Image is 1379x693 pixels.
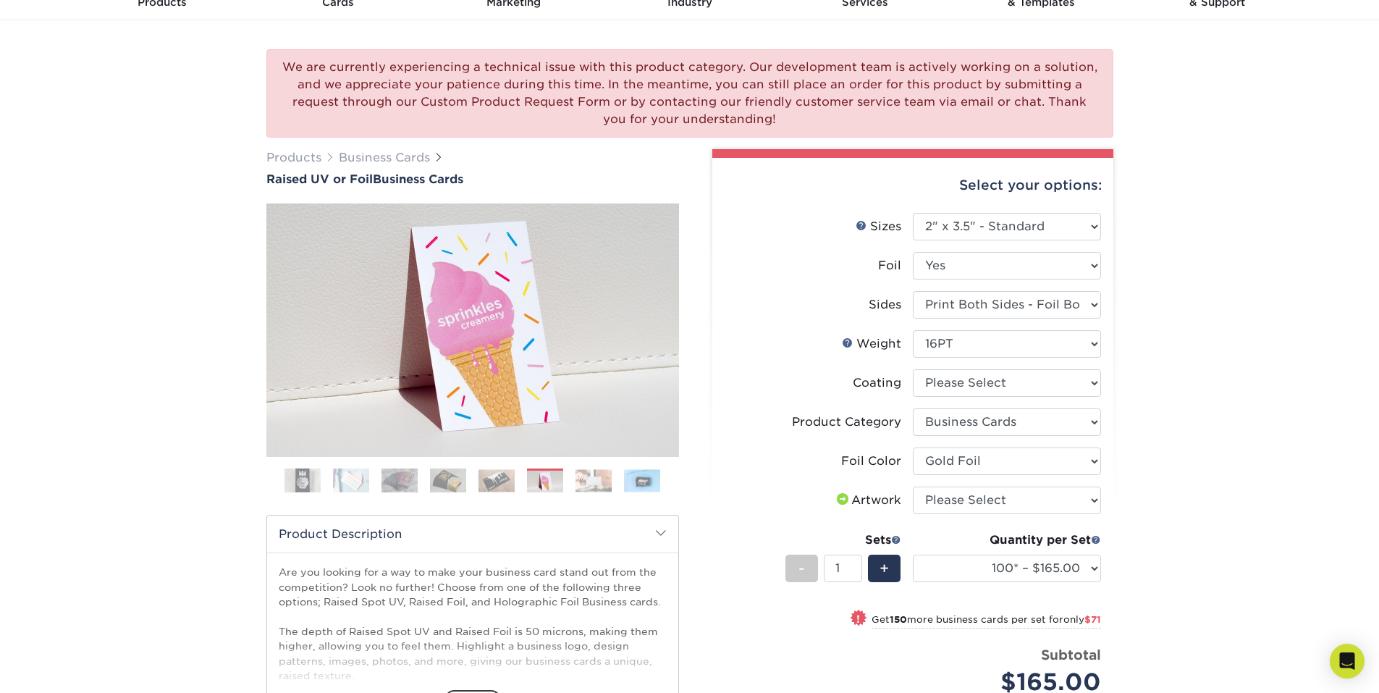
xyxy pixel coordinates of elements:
[267,516,678,553] h2: Product Description
[856,218,901,235] div: Sizes
[381,468,418,493] img: Business Cards 03
[284,463,321,499] img: Business Cards 01
[872,614,1101,629] small: Get more business cards per set for
[785,532,901,549] div: Sets
[1084,614,1101,625] span: $71
[478,469,515,492] img: Business Cards 05
[724,158,1102,213] div: Select your options:
[430,468,466,493] img: Business Cards 04
[890,614,907,625] strong: 150
[792,413,901,431] div: Product Category
[266,49,1113,138] div: We are currently experiencing a technical issue with this product category. Our development team ...
[624,469,660,492] img: Business Cards 08
[266,203,679,457] img: Raised UV or Foil 06
[575,469,612,492] img: Business Cards 07
[856,611,860,626] span: !
[1063,614,1101,625] span: only
[853,374,901,392] div: Coating
[1041,647,1101,663] strong: Subtotal
[834,492,901,509] div: Artwork
[266,172,679,186] a: Raised UV or FoilBusiness Cards
[913,532,1101,549] div: Quantity per Set
[1330,644,1365,679] div: Open Intercom Messenger
[333,468,369,493] img: Business Cards 02
[869,296,901,314] div: Sides
[880,558,889,579] span: +
[798,558,805,579] span: -
[878,257,901,274] div: Foil
[266,172,373,186] span: Raised UV or Foil
[842,335,901,353] div: Weight
[527,471,563,493] img: Business Cards 06
[339,151,430,164] a: Business Cards
[266,151,321,164] a: Products
[841,453,901,470] div: Foil Color
[266,172,679,186] h1: Business Cards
